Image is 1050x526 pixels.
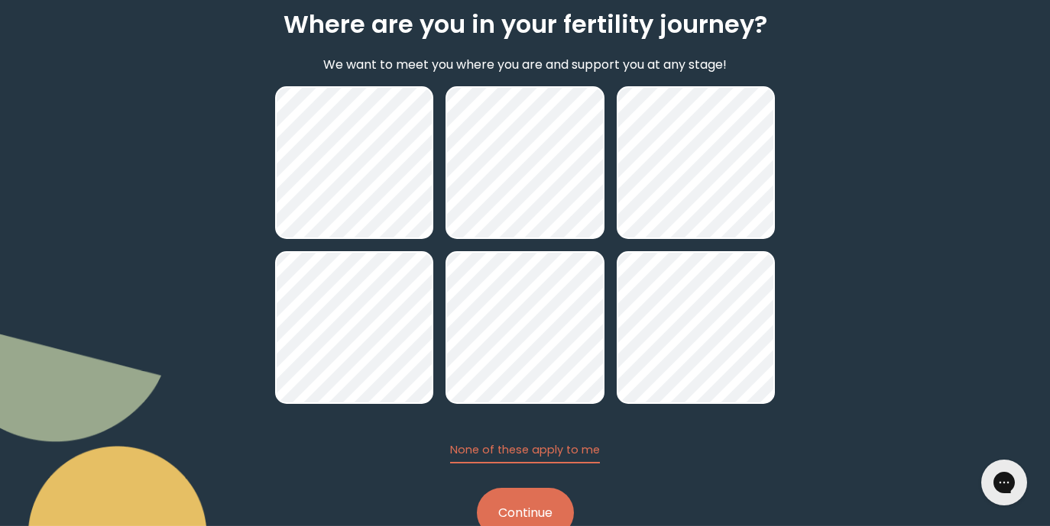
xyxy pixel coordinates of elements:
[284,6,767,43] h2: Where are you in your fertility journey?
[323,55,727,74] p: We want to meet you where you are and support you at any stage!
[974,454,1035,511] iframe: Gorgias live chat messenger
[450,442,600,463] button: None of these apply to me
